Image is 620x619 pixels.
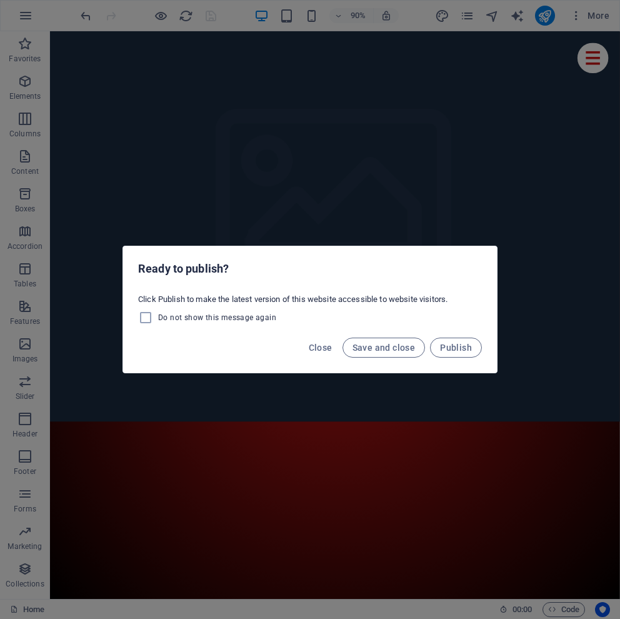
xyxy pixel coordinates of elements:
[309,343,332,353] span: Close
[123,289,497,330] div: Click Publish to make the latest version of this website accessible to website visitors.
[158,313,276,323] span: Do not show this message again
[352,343,416,353] span: Save and close
[342,338,426,358] button: Save and close
[304,338,337,358] button: Close
[440,343,472,353] span: Publish
[430,338,482,358] button: Publish
[138,261,482,276] h2: Ready to publish?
